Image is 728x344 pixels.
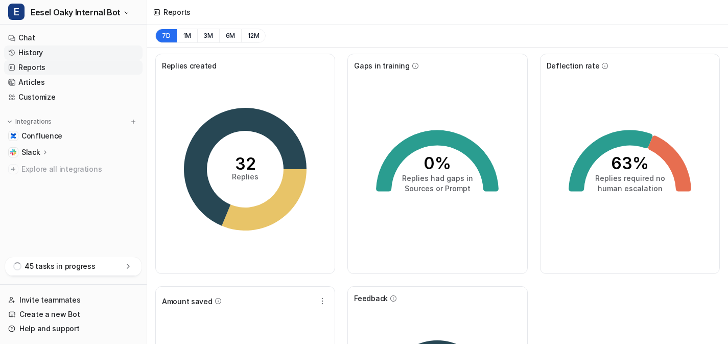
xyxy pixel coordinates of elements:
[25,261,95,271] p: 45 tasks in progress
[241,29,266,43] button: 12M
[219,29,242,43] button: 6M
[4,75,143,89] a: Articles
[354,60,410,71] span: Gaps in training
[4,307,143,322] a: Create a new Bot
[163,7,191,17] div: Reports
[10,133,16,139] img: Confluence
[130,118,137,125] img: menu_add.svg
[232,172,259,181] tspan: Replies
[611,153,649,173] tspan: 63%
[6,118,13,125] img: expand menu
[4,31,143,45] a: Chat
[4,129,143,143] a: ConfluenceConfluence
[177,29,198,43] button: 1M
[4,322,143,336] a: Help and support
[235,154,256,174] tspan: 32
[197,29,219,43] button: 3M
[4,90,143,104] a: Customize
[162,60,217,71] span: Replies created
[31,5,121,19] span: Eesel Oaky Internal Bot
[595,174,665,182] tspan: Replies required no
[4,45,143,60] a: History
[4,162,143,176] a: Explore all integrations
[4,117,55,127] button: Integrations
[424,153,451,173] tspan: 0%
[21,147,40,157] p: Slack
[21,161,138,177] span: Explore all integrations
[4,293,143,307] a: Invite teammates
[4,60,143,75] a: Reports
[8,164,18,174] img: explore all integrations
[402,174,473,182] tspan: Replies had gaps in
[155,29,177,43] button: 7D
[162,296,213,307] span: Amount saved
[8,4,25,20] span: E
[597,184,662,193] tspan: human escalation
[547,60,600,71] span: Deflection rate
[405,184,471,193] tspan: Sources or Prompt
[354,293,388,304] span: Feedback
[15,118,52,126] p: Integrations
[10,149,16,155] img: Slack
[21,131,62,141] span: Confluence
